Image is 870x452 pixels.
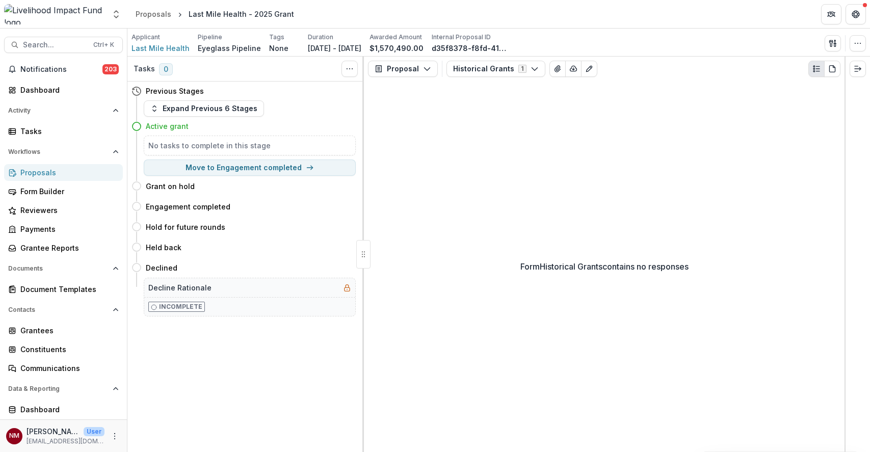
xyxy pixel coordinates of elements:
[131,43,190,54] a: Last Mile Health
[4,341,123,358] a: Constituents
[9,433,19,439] div: Njeri Muthuri
[136,9,171,19] div: Proposals
[4,322,123,339] a: Grantees
[131,7,175,21] a: Proposals
[8,148,109,155] span: Workflows
[370,43,424,54] p: $1,570,490.00
[8,385,109,392] span: Data & Reporting
[432,43,508,54] p: d35f8378-f8fd-419e-8cca-f27a4aa7d9f7
[20,224,115,234] div: Payments
[144,100,264,117] button: Expand Previous 6 Stages
[198,43,261,54] p: Eyeglass Pipeline
[148,140,351,151] h5: No tasks to complete in this stage
[4,102,123,119] button: Open Activity
[27,426,80,437] p: [PERSON_NAME]
[109,430,121,442] button: More
[4,183,123,200] a: Form Builder
[109,4,123,24] button: Open entity switcher
[146,121,189,131] h4: Active grant
[432,33,491,42] p: Internal Proposal ID
[20,186,115,197] div: Form Builder
[91,39,116,50] div: Ctrl + K
[20,344,115,355] div: Constituents
[131,7,298,21] nav: breadcrumb
[308,43,361,54] p: [DATE] - [DATE]
[4,360,123,377] a: Communications
[824,61,840,77] button: PDF view
[4,82,123,98] a: Dashboard
[4,381,123,397] button: Open Data & Reporting
[146,242,181,253] h4: Held back
[4,221,123,237] a: Payments
[20,404,115,415] div: Dashboard
[198,33,222,42] p: Pipeline
[20,126,115,137] div: Tasks
[4,123,123,140] a: Tasks
[4,164,123,181] a: Proposals
[134,65,155,73] h3: Tasks
[8,107,109,114] span: Activity
[370,33,422,42] p: Awarded Amount
[146,86,204,96] h4: Previous Stages
[23,41,87,49] span: Search...
[446,61,545,77] button: Historical Grants1
[4,281,123,298] a: Document Templates
[20,205,115,216] div: Reviewers
[146,201,230,212] h4: Engagement completed
[850,61,866,77] button: Expand right
[4,37,123,53] button: Search...
[4,302,123,318] button: Open Contacts
[146,262,177,273] h4: Declined
[8,265,109,272] span: Documents
[308,33,333,42] p: Duration
[102,64,119,74] span: 203
[146,181,195,192] h4: Grant on hold
[269,33,284,42] p: Tags
[581,61,597,77] button: Edit as form
[4,61,123,77] button: Notifications203
[131,33,160,42] p: Applicant
[20,243,115,253] div: Grantee Reports
[20,65,102,74] span: Notifications
[4,144,123,160] button: Open Workflows
[27,437,104,446] p: [EMAIL_ADDRESS][DOMAIN_NAME]
[148,282,212,293] h5: Decline Rationale
[821,4,841,24] button: Partners
[189,9,294,19] div: Last Mile Health - 2025 Grant
[4,4,105,24] img: Livelihood Impact Fund logo
[20,284,115,295] div: Document Templates
[549,61,566,77] button: View Attached Files
[84,427,104,436] p: User
[341,61,358,77] button: Toggle View Cancelled Tasks
[20,363,115,374] div: Communications
[20,167,115,178] div: Proposals
[368,61,438,77] button: Proposal
[4,260,123,277] button: Open Documents
[8,306,109,313] span: Contacts
[4,240,123,256] a: Grantee Reports
[846,4,866,24] button: Get Help
[4,202,123,219] a: Reviewers
[146,222,225,232] h4: Hold for future rounds
[159,302,202,311] p: Incomplete
[159,63,173,75] span: 0
[808,61,825,77] button: Plaintext view
[4,401,123,418] a: Dashboard
[269,43,288,54] p: None
[144,159,356,176] button: Move to Engagement completed
[520,260,689,273] p: Form Historical Grants contains no responses
[20,85,115,95] div: Dashboard
[20,325,115,336] div: Grantees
